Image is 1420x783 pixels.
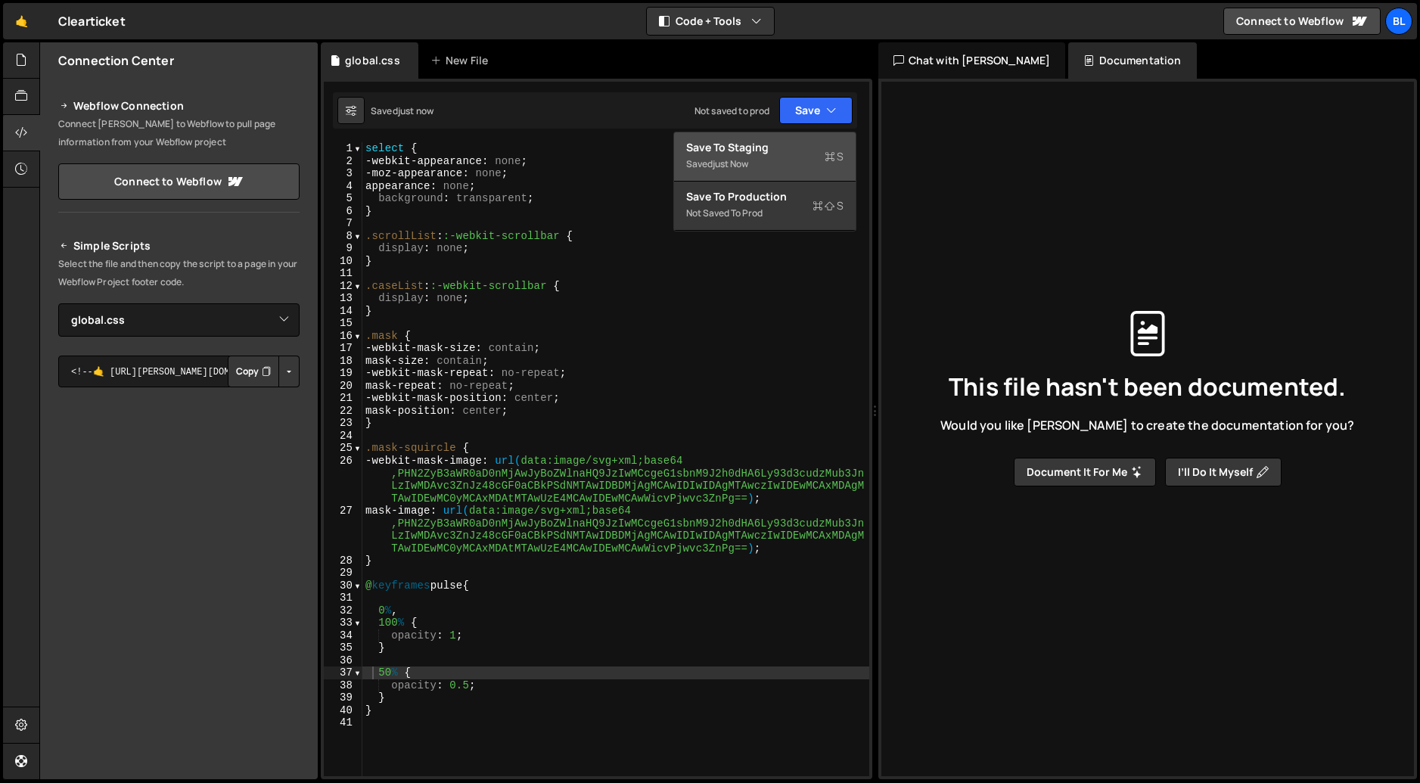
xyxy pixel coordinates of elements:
div: 12 [324,280,362,293]
iframe: YouTube video player [58,412,301,548]
div: 20 [324,380,362,393]
iframe: YouTube video player [58,558,301,694]
div: 18 [324,355,362,368]
div: 25 [324,442,362,455]
div: 10 [324,255,362,268]
div: Save to Staging [686,140,844,155]
a: Connect to Webflow [1223,8,1381,35]
div: Button group with nested dropdown [228,356,300,387]
p: Select the file and then copy the script to a page in your Webflow Project footer code. [58,255,300,291]
button: Save [779,97,853,124]
a: 🤙 [3,3,40,39]
div: 6 [324,205,362,218]
button: Save to StagingS Savedjust now [674,132,856,182]
div: 14 [324,305,362,318]
div: 13 [324,292,362,305]
span: This file hasn't been documented. [949,374,1346,399]
div: Chat with [PERSON_NAME] [878,42,1066,79]
div: 15 [324,317,362,330]
div: 34 [324,629,362,642]
span: S [813,198,844,213]
div: 31 [324,592,362,604]
div: 39 [324,691,362,704]
textarea: <!--🤙 [URL][PERSON_NAME][DOMAIN_NAME]> <script>document.addEventListener("DOMContentLoaded", func... [58,356,300,387]
div: 33 [324,617,362,629]
div: Saved [686,155,844,173]
div: just now [398,104,433,117]
a: Connect to Webflow [58,163,300,200]
div: 30 [324,579,362,592]
div: 29 [324,567,362,579]
div: 19 [324,367,362,380]
div: 24 [324,430,362,443]
p: Connect [PERSON_NAME] to Webflow to pull page information from your Webflow project [58,115,300,151]
a: Bl [1385,8,1412,35]
div: 38 [324,679,362,692]
div: 27 [324,505,362,555]
div: 1 [324,142,362,155]
div: Saved [371,104,433,117]
button: Code + Tools [647,8,774,35]
div: 22 [324,405,362,418]
div: 11 [324,267,362,280]
div: 8 [324,230,362,243]
div: 36 [324,654,362,667]
div: Not saved to prod [686,204,844,222]
div: 2 [324,155,362,168]
div: Clearticket [58,12,126,30]
span: Would you like [PERSON_NAME] to create the documentation for you? [940,417,1354,433]
h2: Webflow Connection [58,97,300,115]
div: 41 [324,716,362,729]
div: global.css [345,53,400,68]
div: Not saved to prod [694,104,770,117]
div: 32 [324,604,362,617]
button: I’ll do it myself [1165,458,1282,486]
div: 40 [324,704,362,717]
div: Save to Production [686,189,844,204]
div: Documentation [1068,42,1196,79]
button: Save to ProductionS Not saved to prod [674,182,856,231]
button: Document it for me [1014,458,1156,486]
span: S [825,149,844,164]
div: 4 [324,180,362,193]
div: New File [430,53,494,68]
div: 35 [324,642,362,654]
div: Code + Tools [673,132,856,231]
div: 7 [324,217,362,230]
div: 3 [324,167,362,180]
div: 23 [324,417,362,430]
div: 37 [324,666,362,679]
div: 21 [324,392,362,405]
div: 26 [324,455,362,505]
h2: Simple Scripts [58,237,300,255]
div: 28 [324,555,362,567]
h2: Connection Center [58,52,174,69]
div: 5 [324,192,362,205]
button: Copy [228,356,279,387]
div: 16 [324,330,362,343]
div: 9 [324,242,362,255]
div: just now [713,157,748,170]
div: 17 [324,342,362,355]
